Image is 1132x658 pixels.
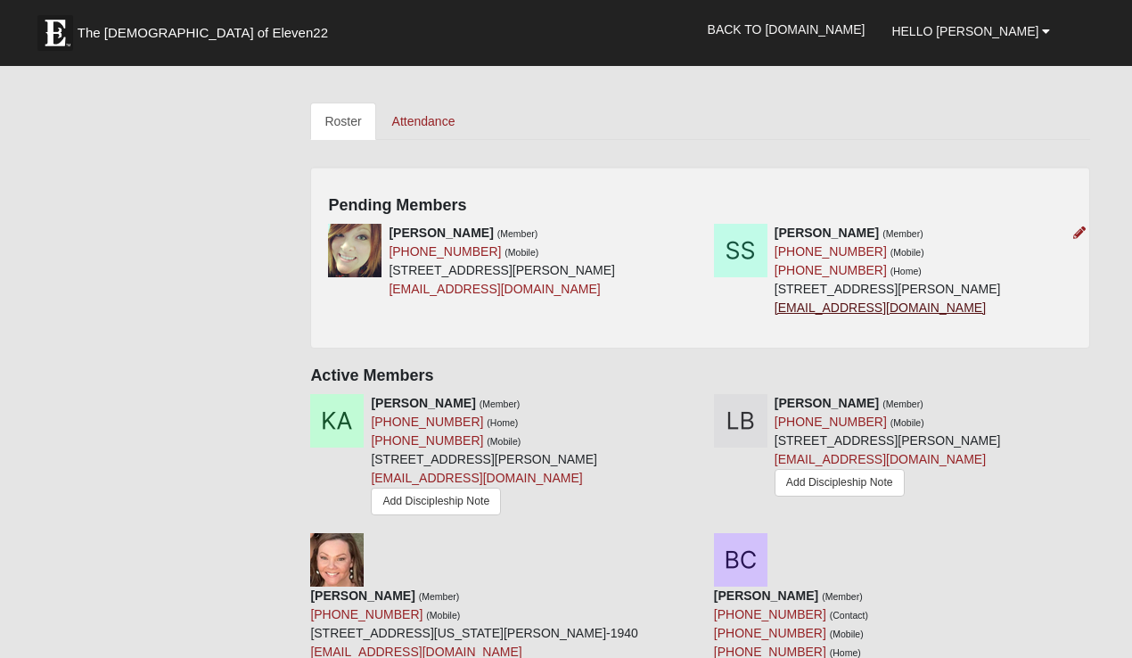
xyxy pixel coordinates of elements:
small: (Member) [822,591,863,602]
strong: [PERSON_NAME] [775,226,879,240]
strong: [PERSON_NAME] [389,226,493,240]
a: Add Discipleship Note [371,488,501,515]
a: Roster [310,103,375,140]
strong: [PERSON_NAME] [310,588,414,603]
a: [PHONE_NUMBER] [371,415,483,429]
small: (Member) [882,228,923,239]
small: (Member) [882,399,923,409]
a: The [DEMOGRAPHIC_DATA] of Eleven22 [29,6,385,51]
h4: Pending Members [328,196,1072,216]
small: (Mobile) [504,247,538,258]
a: [PHONE_NUMBER] [714,607,826,621]
a: [EMAIL_ADDRESS][DOMAIN_NAME] [389,282,600,296]
small: (Member) [480,399,521,409]
small: (Contact) [830,610,868,621]
span: Hello [PERSON_NAME] [891,24,1038,38]
small: (Mobile) [890,247,924,258]
small: (Member) [419,591,460,602]
h4: Active Members [310,366,1090,386]
strong: [PERSON_NAME] [714,588,818,603]
a: [EMAIL_ADDRESS][DOMAIN_NAME] [371,471,582,485]
small: (Member) [497,228,538,239]
a: [PHONE_NUMBER] [310,607,422,621]
a: Back to [DOMAIN_NAME] [694,7,879,52]
div: [STREET_ADDRESS][PERSON_NAME] [775,394,1001,501]
small: (Mobile) [890,417,924,428]
small: (Mobile) [487,436,521,447]
a: [PHONE_NUMBER] [775,244,887,259]
img: Eleven22 logo [37,15,73,51]
a: [EMAIL_ADDRESS][DOMAIN_NAME] [775,452,986,466]
small: (Home) [487,417,518,428]
strong: [PERSON_NAME] [371,396,475,410]
span: The [DEMOGRAPHIC_DATA] of Eleven22 [78,24,328,42]
a: Hello [PERSON_NAME] [878,9,1063,53]
a: Attendance [378,103,470,140]
small: (Mobile) [426,610,460,621]
div: [STREET_ADDRESS][PERSON_NAME] [775,224,1001,317]
a: [PHONE_NUMBER] [775,415,887,429]
a: [EMAIL_ADDRESS][DOMAIN_NAME] [775,300,986,315]
div: [STREET_ADDRESS][PERSON_NAME] [389,224,615,299]
div: [STREET_ADDRESS][PERSON_NAME] [371,394,597,520]
a: [PHONE_NUMBER] [775,263,887,277]
small: (Home) [890,266,922,276]
strong: [PERSON_NAME] [775,396,879,410]
a: Add Discipleship Note [775,469,905,497]
a: [PHONE_NUMBER] [371,433,483,448]
a: [PHONE_NUMBER] [389,244,501,259]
